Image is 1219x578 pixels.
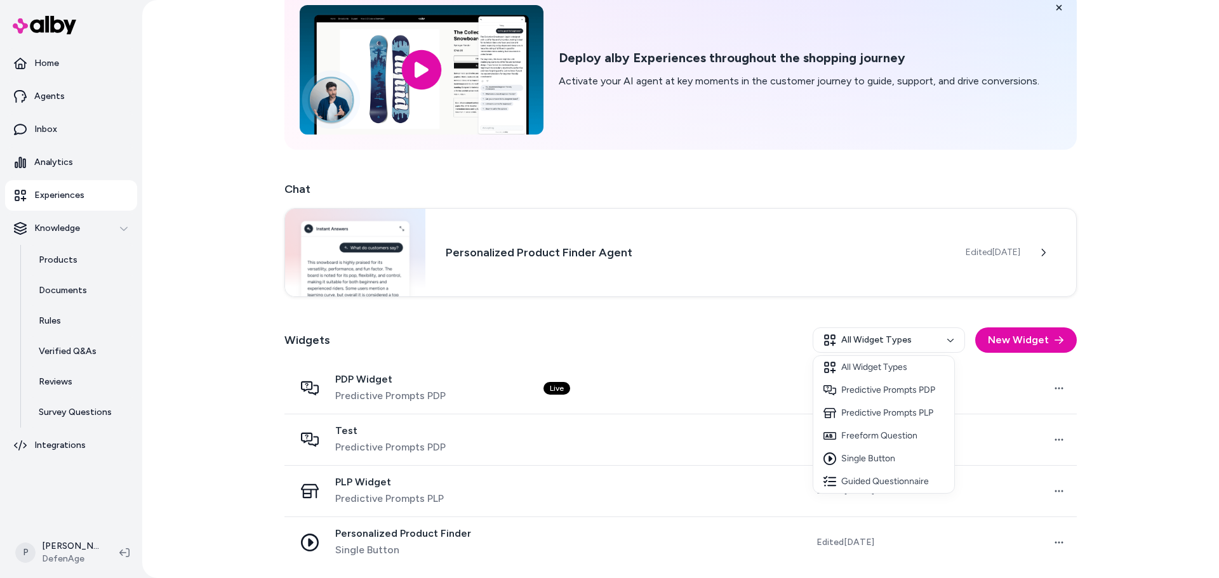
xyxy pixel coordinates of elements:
div: All Widget Types [813,355,955,494]
div: Predictive Prompts PLP [813,402,954,424]
div: All Widget Types [813,356,954,379]
div: Guided Questionnaire [813,470,954,493]
div: Freeform Question [813,424,954,447]
div: Single Button [813,447,954,470]
div: Predictive Prompts PDP [813,379,954,402]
